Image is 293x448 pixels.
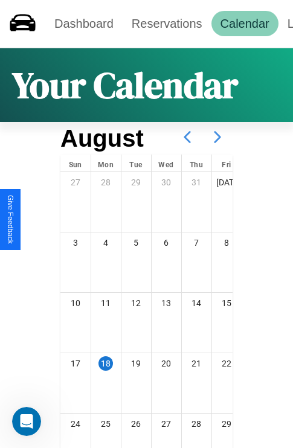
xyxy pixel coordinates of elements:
[182,353,211,374] div: 21
[212,155,242,171] div: Fri
[212,353,242,374] div: 22
[212,414,242,434] div: 29
[182,232,211,253] div: 7
[6,195,14,244] div: Give Feedback
[60,414,91,434] div: 24
[91,293,121,313] div: 11
[121,414,151,434] div: 26
[152,172,181,193] div: 30
[60,155,91,171] div: Sun
[211,11,279,36] a: Calendar
[60,353,91,374] div: 17
[182,293,211,313] div: 14
[152,414,181,434] div: 27
[121,155,151,171] div: Tue
[121,172,151,193] div: 29
[182,155,211,171] div: Thu
[121,353,151,374] div: 19
[212,172,242,193] div: [DATE]
[45,11,123,36] a: Dashboard
[91,414,121,434] div: 25
[121,293,151,313] div: 12
[152,293,181,313] div: 13
[152,232,181,253] div: 6
[60,172,91,193] div: 27
[152,353,181,374] div: 20
[98,356,113,371] div: 18
[91,172,121,193] div: 28
[91,232,121,253] div: 4
[152,155,181,171] div: Wed
[12,407,41,436] iframe: Intercom live chat
[91,155,121,171] div: Mon
[60,293,91,313] div: 10
[12,60,238,110] h1: Your Calendar
[182,172,211,193] div: 31
[60,232,91,253] div: 3
[60,125,144,152] h2: August
[212,293,242,313] div: 15
[212,232,242,253] div: 8
[182,414,211,434] div: 28
[121,232,151,253] div: 5
[123,11,211,36] a: Reservations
